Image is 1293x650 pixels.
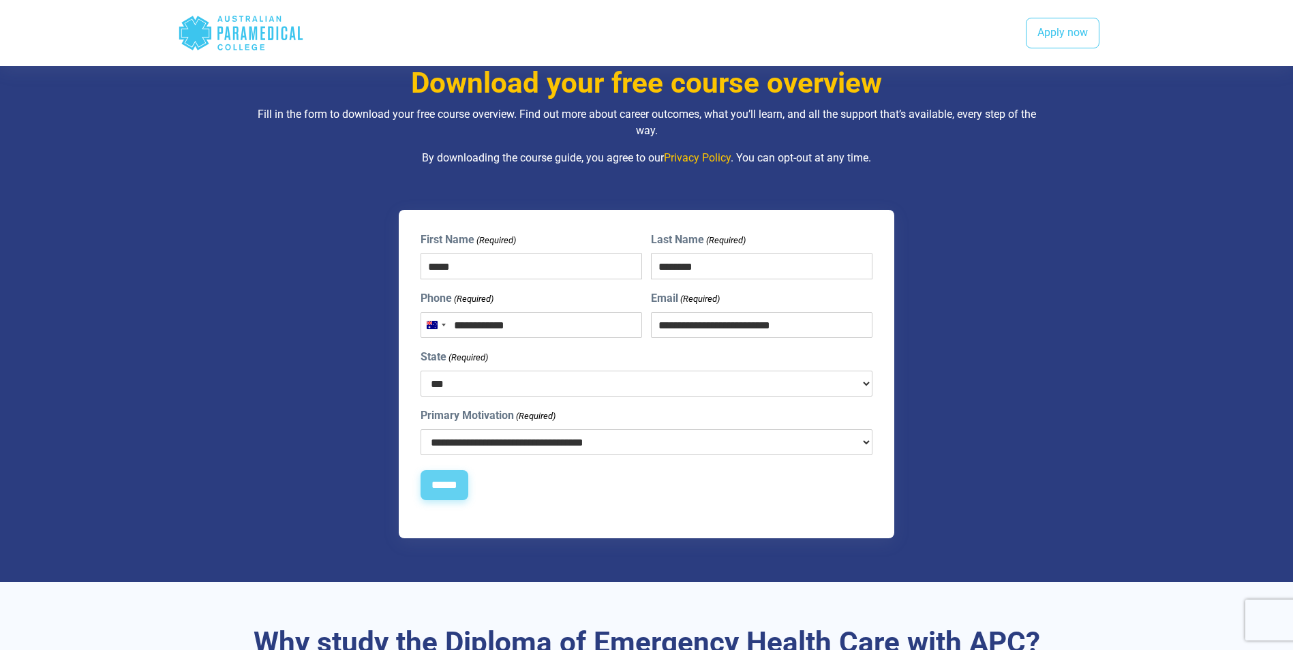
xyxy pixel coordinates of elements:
p: Fill in the form to download your free course overview. Find out more about career outcomes, what... [248,106,1046,139]
span: (Required) [453,292,493,306]
a: Apply now [1026,18,1099,49]
label: Phone [421,290,493,307]
span: (Required) [705,234,746,247]
h3: Download your free course overview [248,66,1046,101]
label: Primary Motivation [421,407,556,424]
span: (Required) [475,234,516,247]
label: Email [651,290,720,307]
span: (Required) [680,292,720,306]
label: First Name [421,232,516,248]
a: Privacy Policy [664,151,731,164]
label: Last Name [651,232,746,248]
span: (Required) [447,351,488,365]
label: State [421,349,488,365]
p: By downloading the course guide, you agree to our . You can opt-out at any time. [248,150,1046,166]
span: (Required) [515,409,556,423]
div: Australian Paramedical College [178,11,304,55]
button: Selected country [421,313,450,337]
